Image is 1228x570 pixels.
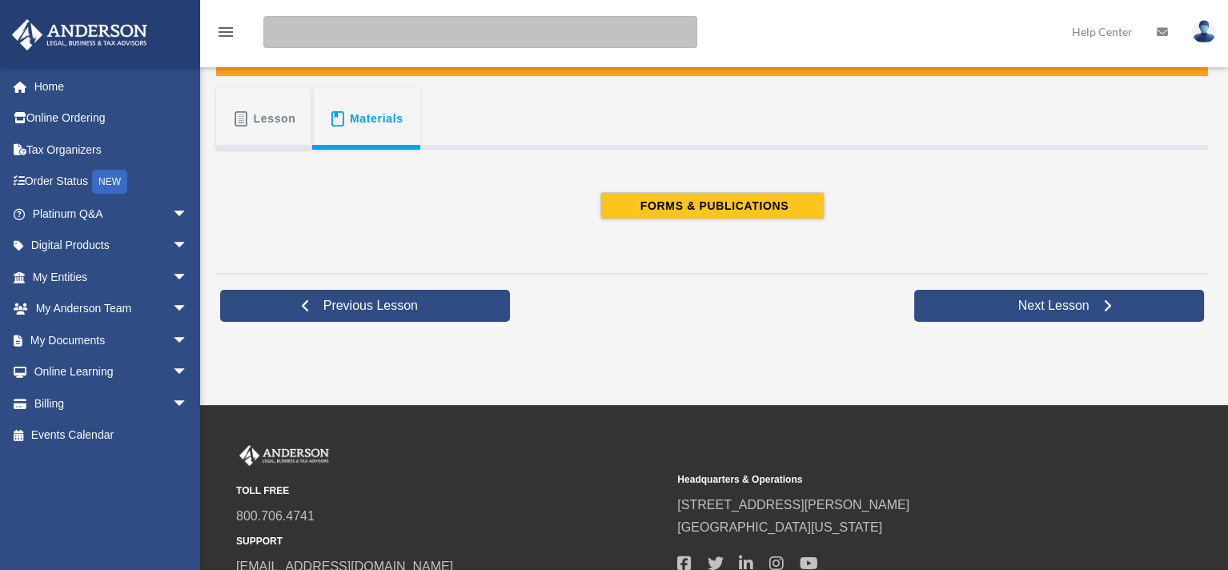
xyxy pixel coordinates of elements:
i: search [267,22,285,39]
span: arrow_drop_down [172,198,204,231]
a: [GEOGRAPHIC_DATA][US_STATE] [677,520,882,534]
a: Online Ordering [11,102,212,134]
a: My Anderson Teamarrow_drop_down [11,293,212,325]
span: FORMS & PUBLICATIONS [636,198,789,214]
img: Anderson Advisors Platinum Portal [236,445,332,466]
img: Anderson Advisors Platinum Portal [7,19,152,50]
span: arrow_drop_down [172,387,204,420]
a: Billingarrow_drop_down [11,387,212,419]
a: Previous Lesson [220,290,510,322]
a: 800.706.4741 [236,509,315,523]
a: [STREET_ADDRESS][PERSON_NAME] [677,498,909,512]
a: Online Learningarrow_drop_down [11,356,212,388]
span: arrow_drop_down [172,261,204,294]
a: Tax Organizers [11,134,212,166]
a: Platinum Q&Aarrow_drop_down [11,198,212,230]
span: Materials [350,104,403,133]
span: arrow_drop_down [172,324,204,357]
small: TOLL FREE [236,483,666,500]
a: FORMS & PUBLICATIONS [320,192,1105,219]
a: Digital Productsarrow_drop_down [11,230,212,262]
span: Lesson [254,104,296,133]
small: Headquarters & Operations [677,472,1107,488]
span: Previous Lesson [311,298,431,314]
span: arrow_drop_down [172,230,204,263]
i: menu [216,22,235,42]
span: arrow_drop_down [172,356,204,389]
div: NEW [92,170,127,194]
img: User Pic [1192,20,1216,43]
span: arrow_drop_down [172,293,204,326]
a: Events Calendar [11,419,212,452]
span: Next Lesson [1005,298,1102,314]
a: Next Lesson [914,290,1204,322]
a: menu [216,28,235,42]
a: My Entitiesarrow_drop_down [11,261,212,293]
small: SUPPORT [236,533,666,550]
a: Order StatusNEW [11,166,212,199]
button: FORMS & PUBLICATIONS [600,192,825,219]
a: Home [11,70,212,102]
a: My Documentsarrow_drop_down [11,324,212,356]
